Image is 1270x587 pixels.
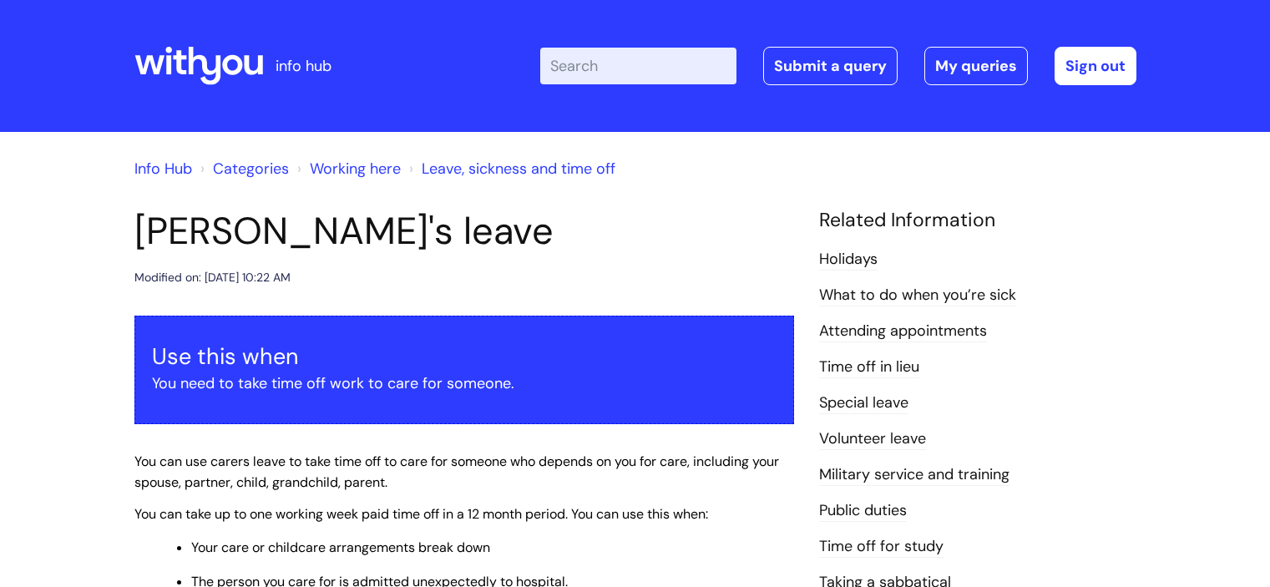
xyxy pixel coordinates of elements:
a: Categories [213,159,289,179]
li: Working here [293,155,401,182]
span: Your care or childcare arrangements break down [191,539,490,556]
a: Leave, sickness and time off [422,159,615,179]
a: Submit a query [763,47,898,85]
a: Working here [310,159,401,179]
a: Time off in lieu [819,357,919,378]
input: Search [540,48,736,84]
a: Volunteer leave [819,428,926,450]
a: Attending appointments [819,321,987,342]
a: Info Hub [134,159,192,179]
a: Time off for study [819,536,944,558]
span: You can take up to one working week paid time off in a 12 month period. You can use this when: [134,505,708,523]
h1: [PERSON_NAME]'s leave [134,209,794,254]
a: My queries [924,47,1028,85]
a: What to do when you’re sick [819,285,1016,306]
p: You need to take time off work to care for someone. [152,370,777,397]
h4: Related Information [819,209,1136,232]
a: Military service and training [819,464,1009,486]
a: Special leave [819,392,908,414]
li: Solution home [196,155,289,182]
a: Public duties [819,500,907,522]
li: Leave, sickness and time off [405,155,615,182]
h3: Use this when [152,343,777,370]
a: Holidays [819,249,878,271]
p: info hub [276,53,331,79]
div: | - [540,47,1136,85]
span: You can use carers leave to take time off to care for someone who depends on you for care, includ... [134,453,779,491]
a: Sign out [1055,47,1136,85]
div: Modified on: [DATE] 10:22 AM [134,267,291,288]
